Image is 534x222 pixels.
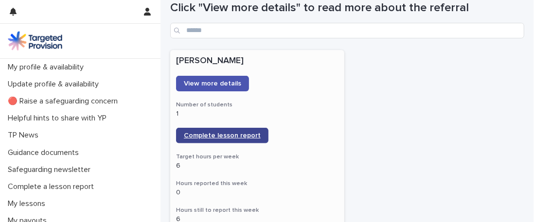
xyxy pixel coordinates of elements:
[184,132,261,139] span: Complete lesson report
[4,97,125,106] p: 🔴 Raise a safeguarding concern
[170,1,524,15] h1: Click "View more details" to read more about the referral
[184,80,241,87] span: View more details
[176,153,338,161] h3: Target hours per week
[4,199,53,208] p: My lessons
[176,188,338,197] p: 0
[4,148,87,157] p: Guidance documents
[176,206,338,214] h3: Hours still to report this week
[176,101,338,109] h3: Number of students
[8,31,62,51] img: M5nRWzHhSzIhMunXDL62
[176,180,338,188] h3: Hours reported this week
[176,128,268,143] a: Complete lesson report
[4,80,107,89] p: Update profile & availability
[176,162,338,170] p: 6
[4,114,114,123] p: Helpful hints to share with YP
[4,63,91,72] p: My profile & availability
[170,23,524,38] input: Search
[4,165,98,174] p: Safeguarding newsletter
[4,131,46,140] p: TP News
[176,56,338,67] p: [PERSON_NAME]
[176,76,249,91] a: View more details
[4,182,102,191] p: Complete a lesson report
[176,110,338,118] p: 1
